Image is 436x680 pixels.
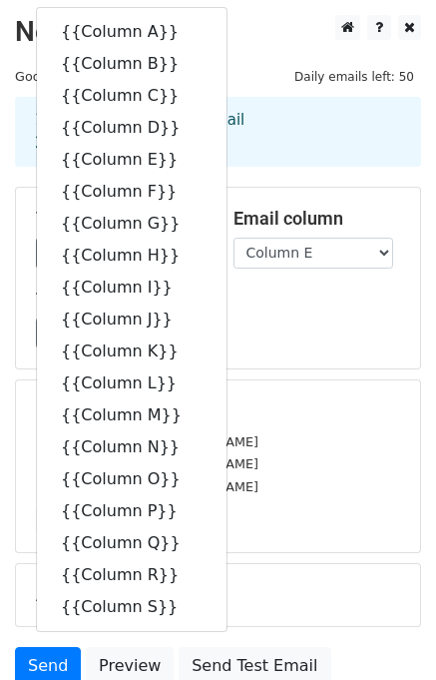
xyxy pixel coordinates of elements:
[37,16,226,48] a: {{Column A}}
[37,304,226,336] a: {{Column J}}
[37,431,226,463] a: {{Column N}}
[287,66,421,88] span: Daily emails left: 50
[37,240,226,272] a: {{Column H}}
[15,69,206,84] small: Google Sheet:
[37,48,226,80] a: {{Column B}}
[233,208,401,230] h5: Email column
[37,272,226,304] a: {{Column I}}
[37,399,226,431] a: {{Column M}}
[37,591,226,623] a: {{Column S}}
[287,69,421,84] a: Daily emails left: 50
[37,112,226,144] a: {{Column D}}
[336,584,436,680] iframe: Chat Widget
[37,80,226,112] a: {{Column C}}
[37,208,226,240] a: {{Column G}}
[20,109,416,155] div: 1. Write your email in Gmail 2. Click
[37,559,226,591] a: {{Column R}}
[36,479,258,494] small: [EMAIL_ADDRESS][DOMAIN_NAME]
[37,176,226,208] a: {{Column F}}
[37,495,226,527] a: {{Column P}}
[36,434,258,449] small: [EMAIL_ADDRESS][DOMAIN_NAME]
[15,15,421,49] h2: New Campaign
[37,336,226,367] a: {{Column K}}
[37,527,226,559] a: {{Column Q}}
[37,367,226,399] a: {{Column L}}
[37,144,226,176] a: {{Column E}}
[37,463,226,495] a: {{Column O}}
[36,456,258,471] small: [EMAIL_ADDRESS][DOMAIN_NAME]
